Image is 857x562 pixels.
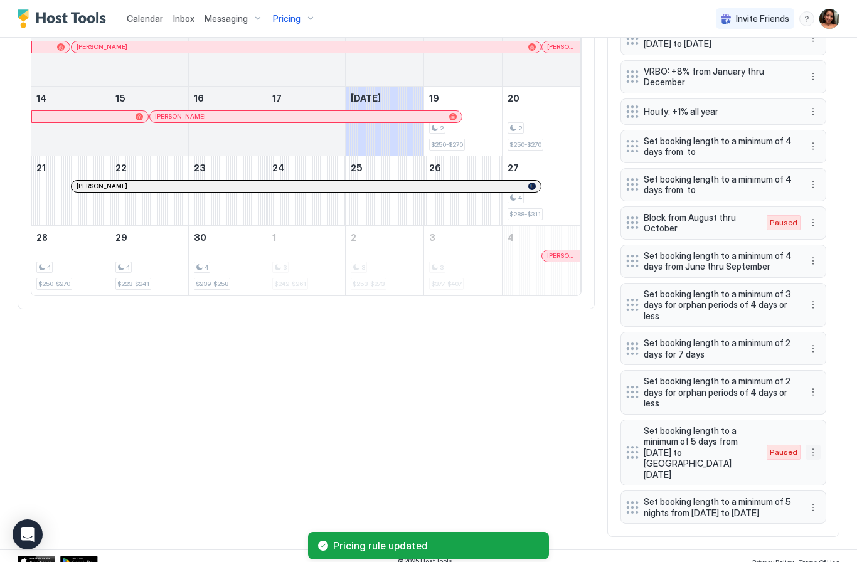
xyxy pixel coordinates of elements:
a: October 4, 2025 [503,226,581,249]
span: Block from August thru October [644,212,754,234]
div: menu [806,69,821,84]
td: September 26, 2025 [423,156,502,225]
span: Calendar [127,13,163,24]
a: September 20, 2025 [503,87,581,110]
span: 2 [518,124,522,132]
span: 4 [126,263,130,272]
span: 23 [194,162,206,173]
td: October 1, 2025 [267,225,345,295]
span: 30 [194,232,206,243]
span: 21 [36,162,46,173]
td: September 25, 2025 [345,156,423,225]
button: More options [806,341,821,356]
span: Pricing [273,13,301,24]
div: menu [806,177,821,192]
span: $250-$270 [431,140,463,149]
span: 29 [115,232,127,243]
span: Invite Friends [736,13,789,24]
span: 15 [115,93,125,103]
button: More options [806,104,821,119]
div: [PERSON_NAME] [155,112,457,120]
div: menu [806,253,821,268]
span: Paused [770,447,797,458]
div: menu [806,215,821,230]
a: October 1, 2025 [267,226,345,249]
div: menu [806,500,821,515]
span: 24 [272,162,284,173]
span: 20 [508,93,519,103]
a: September 26, 2025 [424,156,502,179]
td: October 4, 2025 [502,225,580,295]
td: September 18, 2025 [345,86,423,156]
div: menu [806,31,821,46]
span: 2 [351,232,356,243]
a: September 29, 2025 [110,226,188,249]
a: September 30, 2025 [189,226,267,249]
span: Set booking length to a minimum of 3 days for orphan periods of 4 days or less [644,289,793,322]
td: September 20, 2025 [502,86,580,156]
div: Open Intercom Messenger [13,519,43,549]
span: Inbox [173,13,194,24]
a: September 19, 2025 [424,87,502,110]
a: October 3, 2025 [424,226,502,249]
a: Calendar [127,12,163,25]
td: September 17, 2025 [267,86,345,156]
a: September 25, 2025 [346,156,423,179]
span: Paused [770,217,797,228]
div: menu [806,384,821,400]
td: September 16, 2025 [188,86,267,156]
span: $250-$270 [38,280,70,288]
a: September 15, 2025 [110,87,188,110]
span: 28 [36,232,48,243]
td: September 7, 2025 [31,16,110,86]
span: Set booking length to a minimum of 2 days for 7 days [644,337,793,359]
span: 22 [115,162,127,173]
td: September 23, 2025 [188,156,267,225]
span: Set booking length to a minimum of 2 days for orphan periods of 4 days or less [644,376,793,409]
td: September 19, 2025 [423,86,502,156]
span: [PERSON_NAME] [547,252,575,260]
span: 25 [351,162,363,173]
span: Set booking length to a minimum of 4 days from to [644,135,793,157]
div: menu [806,104,821,119]
td: September 21, 2025 [31,156,110,225]
div: menu [806,297,821,312]
button: More options [806,297,821,312]
a: September 28, 2025 [31,226,110,249]
span: $239-$258 [196,280,228,288]
a: September 17, 2025 [267,87,345,110]
span: 19 [429,93,439,103]
span: Set booking length to a minimum of 4 days from to [644,174,793,196]
td: September 29, 2025 [110,225,188,295]
a: September 14, 2025 [31,87,110,110]
span: [PERSON_NAME] [77,43,127,51]
a: September 22, 2025 [110,156,188,179]
td: September 24, 2025 [267,156,345,225]
button: More options [806,177,821,192]
span: [PERSON_NAME] [547,43,575,51]
span: 4 [205,263,208,272]
td: October 2, 2025 [345,225,423,295]
button: More options [806,31,821,46]
a: Inbox [173,12,194,25]
span: 16 [194,93,204,103]
button: More options [806,253,821,268]
a: September 27, 2025 [503,156,581,179]
td: September 27, 2025 [502,156,580,225]
span: Houfy: +1% all year [644,106,793,117]
button: More options [806,215,821,230]
a: Host Tools Logo [18,9,112,28]
span: 1 [272,232,276,243]
a: September 24, 2025 [267,156,345,179]
span: 3 [429,232,435,243]
td: September 28, 2025 [31,225,110,295]
td: September 13, 2025 [502,16,580,86]
span: 26 [429,162,441,173]
span: Set booking length to a minimum of 5 days from [DATE] to [GEOGRAPHIC_DATA][DATE] [644,425,754,480]
div: [PERSON_NAME] [77,182,536,190]
div: menu [799,11,814,26]
a: September 23, 2025 [189,156,267,179]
